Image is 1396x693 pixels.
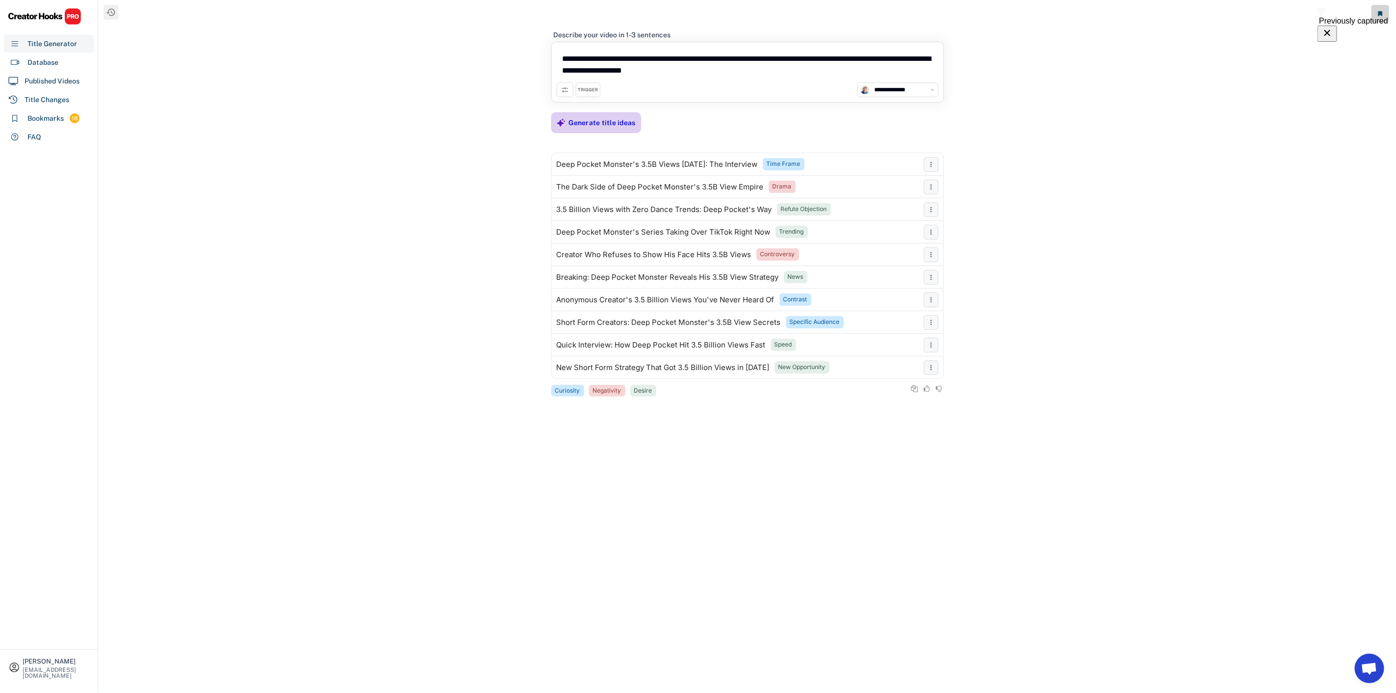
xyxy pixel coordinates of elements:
div: Specific Audience [790,318,840,326]
img: CHPRO%20Logo.svg [8,8,81,25]
img: channels4_profile.jpg [860,85,869,94]
div: [EMAIL_ADDRESS][DOMAIN_NAME] [23,667,89,679]
div: Contrast [783,295,807,304]
div: Speed [775,341,792,349]
div: Curiosity [555,387,580,395]
div: Generate title ideas [569,118,636,127]
div: Creator Who Refuses to Show His Face Hits 3.5B Views [557,251,752,259]
div: 3.5 Billion Views with Zero Dance Trends: Deep Pocket's Way [557,206,772,213]
div: Trending [779,228,804,236]
div: Quick Interview: How Deep Pocket Hit 3.5 Billion Views Fast [557,341,766,349]
div: Drama [773,183,792,191]
div: Short Form Creators: Deep Pocket Monster's 3.5B View Secrets [557,319,781,326]
div: News [788,273,804,281]
div: Refute Objection [781,205,827,213]
div: TRIGGER [578,87,598,93]
div: Negativity [593,387,621,395]
div: Title Changes [25,95,69,105]
div: New Opportunity [779,363,826,372]
a: Open chat [1355,654,1384,683]
div: New Short Form Strategy That Got 3.5 Billion Views in [DATE] [557,364,770,372]
div: Database [27,57,58,68]
div: Controversy [760,250,795,259]
div: Desire [634,387,652,395]
div: The Dark Side of Deep Pocket Monster's 3.5B View Empire [557,183,764,191]
div: Published Videos [25,76,80,86]
div: FAQ [27,132,41,142]
div: Anonymous Creator's 3.5 Billion Views You've Never Heard Of [557,296,775,304]
div: Time Frame [767,160,801,168]
div: Title Generator [27,39,77,49]
div: Deep Pocket Monster's 3.5B Views [DATE]: The Interview [557,160,758,168]
div: Describe your video in 1-3 sentences [554,30,671,39]
div: [PERSON_NAME] [23,658,89,665]
div: Deep Pocket Monster's Series Taking Over TikTok Right Now [557,228,771,236]
div: Bookmarks [27,113,64,124]
div: 18 [70,114,80,123]
div: Breaking: Deep Pocket Monster Reveals His 3.5B View Strategy [557,273,779,281]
